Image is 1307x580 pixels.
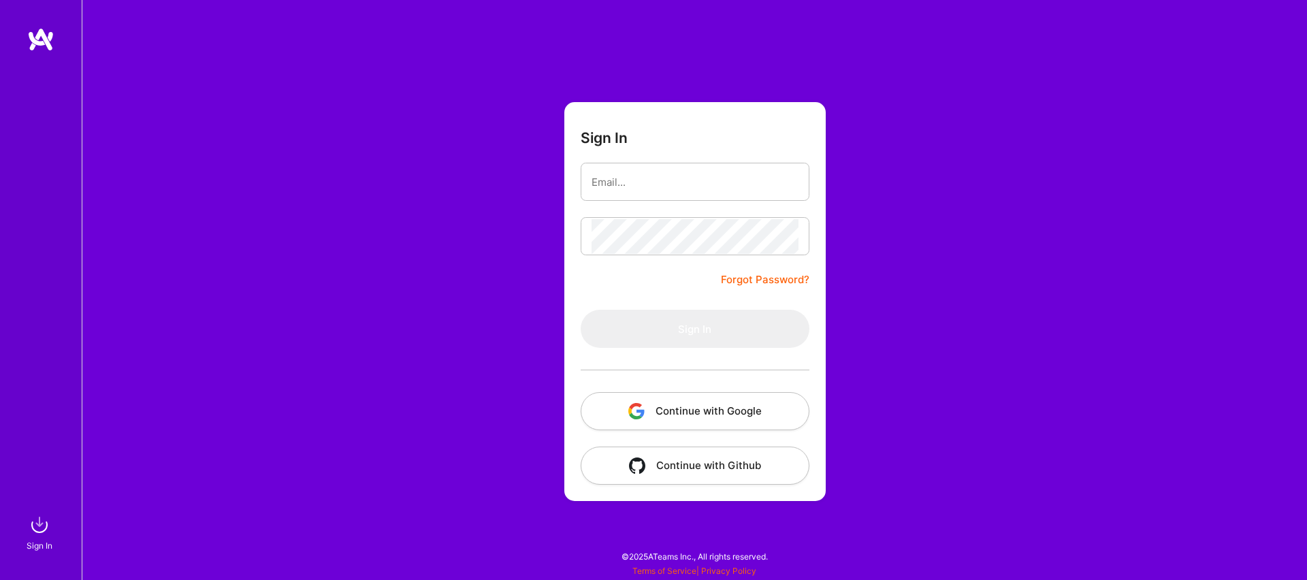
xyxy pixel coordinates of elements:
[581,447,809,485] button: Continue with Github
[701,566,756,576] a: Privacy Policy
[29,511,53,553] a: sign inSign In
[27,27,54,52] img: logo
[82,539,1307,573] div: © 2025 ATeams Inc., All rights reserved.
[592,165,798,199] input: Email...
[632,566,696,576] a: Terms of Service
[581,129,628,146] h3: Sign In
[581,392,809,430] button: Continue with Google
[721,272,809,288] a: Forgot Password?
[632,566,756,576] span: |
[581,310,809,348] button: Sign In
[27,538,52,553] div: Sign In
[629,457,645,474] img: icon
[26,511,53,538] img: sign in
[628,403,645,419] img: icon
